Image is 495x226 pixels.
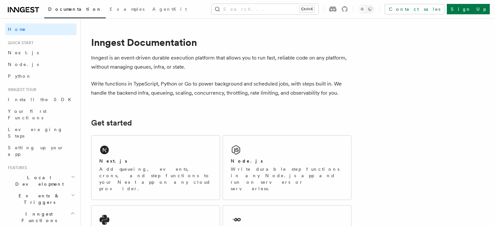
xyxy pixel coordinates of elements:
[231,158,263,164] h2: Node.js
[5,165,27,170] span: Features
[91,36,351,48] h1: Inngest Documentation
[385,4,444,14] a: Contact sales
[8,145,64,157] span: Setting up your app
[106,2,148,18] a: Examples
[8,62,39,67] span: Node.js
[5,105,76,124] a: Your first Functions
[91,53,351,72] p: Inngest is an event-driven durable execution platform that allows you to run fast, reliable code ...
[5,40,34,46] span: Quick start
[5,172,76,190] button: Local Development
[5,174,71,187] span: Local Development
[91,79,351,98] p: Write functions in TypeScript, Python or Go to power background and scheduled jobs, with steps bu...
[5,124,76,142] a: Leveraging Steps
[152,7,187,12] span: AgentKit
[99,158,127,164] h2: Next.js
[5,94,76,105] a: Install the SDK
[5,70,76,82] a: Python
[212,4,318,14] button: Search...Ctrl+K
[91,135,220,200] a: Next.jsAdd queueing, events, crons, and step functions to your Next app on any cloud provider.
[300,6,314,12] kbd: Ctrl+K
[447,4,490,14] a: Sign Up
[48,7,102,12] span: Documentation
[231,166,343,192] p: Write durable step functions in any Node.js app and run on servers or serverless.
[8,109,47,120] span: Your first Functions
[8,127,63,139] span: Leveraging Steps
[8,26,26,33] span: Home
[99,166,212,192] p: Add queueing, events, crons, and step functions to your Next app on any cloud provider.
[5,211,70,224] span: Inngest Functions
[5,23,76,35] a: Home
[223,135,351,200] a: Node.jsWrite durable step functions in any Node.js app and run on servers or serverless.
[110,7,144,12] span: Examples
[91,118,132,127] a: Get started
[44,2,106,18] a: Documentation
[8,50,39,55] span: Next.js
[8,73,32,79] span: Python
[358,5,374,13] button: Toggle dark mode
[8,97,75,102] span: Install the SDK
[5,87,36,92] span: Inngest tour
[5,190,76,208] button: Events & Triggers
[148,2,191,18] a: AgentKit
[5,142,76,160] a: Setting up your app
[5,193,71,206] span: Events & Triggers
[5,59,76,70] a: Node.js
[5,47,76,59] a: Next.js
